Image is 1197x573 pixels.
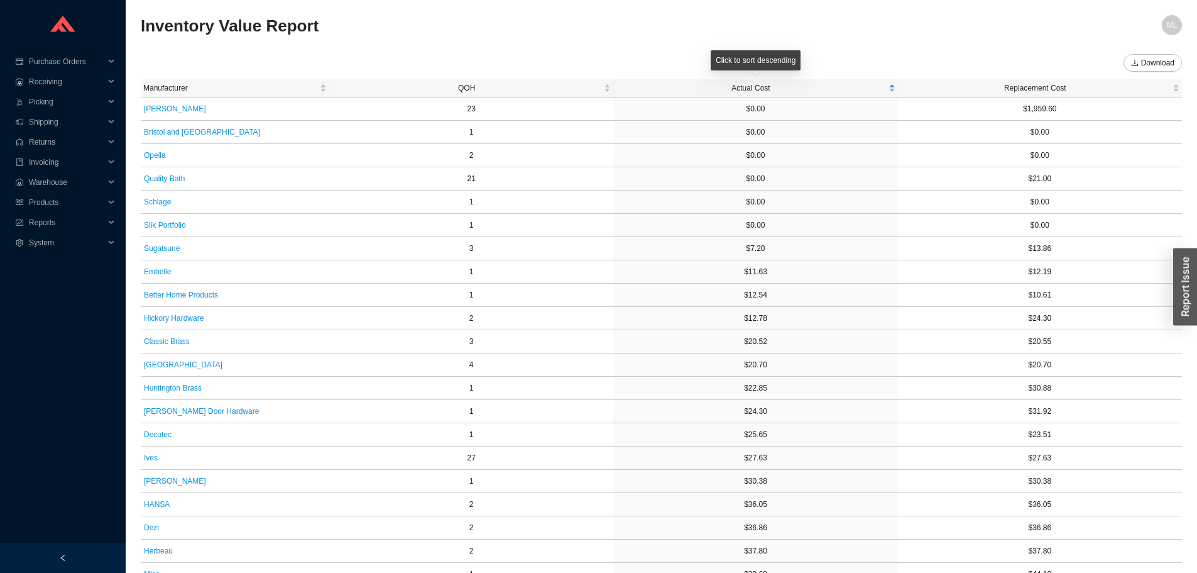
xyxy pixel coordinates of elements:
[898,540,1182,563] td: $37.80
[29,233,104,253] span: System
[616,82,885,94] span: Actual Cost
[144,521,159,534] span: Dezi
[143,403,260,420] button: [PERSON_NAME] Door Hardware
[143,496,170,513] button: HANSA
[613,214,897,237] td: $0.00
[29,52,104,72] span: Purchase Orders
[329,423,613,447] td: 1
[613,307,897,330] td: $12.78
[59,554,67,562] span: left
[613,493,897,516] td: $36.05
[613,237,897,260] td: $7.20
[329,121,613,144] td: 1
[613,400,897,423] td: $24.30
[711,50,801,70] div: Click to sort descending
[29,192,104,213] span: Products
[143,123,261,141] button: Bristol and [GEOGRAPHIC_DATA]
[144,452,158,464] span: Ives
[15,138,24,146] span: customer-service
[144,405,259,418] span: [PERSON_NAME] Door Hardware
[898,447,1182,470] td: $27.63
[143,193,172,211] button: Schlage
[329,493,613,516] td: 2
[898,400,1182,423] td: $31.92
[329,540,613,563] td: 2
[898,330,1182,353] td: $20.55
[613,516,897,540] td: $36.86
[329,97,613,121] td: 23
[1141,57,1174,69] span: Download
[144,545,173,557] span: Herbeau
[143,286,219,304] button: Better Home Products
[898,97,1182,121] td: $1,959.60
[613,470,897,493] td: $30.38
[898,121,1182,144] td: $0.00
[613,167,897,191] td: $0.00
[1167,15,1178,35] span: ML
[613,540,897,563] td: $37.80
[15,219,24,226] span: fund
[329,330,613,353] td: 3
[329,260,613,284] td: 1
[332,82,601,94] span: QOH
[1131,59,1139,68] span: download
[613,284,897,307] td: $12.54
[141,79,329,97] th: Manufacturer sortable
[143,379,202,397] button: Huntington Brass
[329,191,613,214] td: 1
[613,97,897,121] td: $0.00
[15,199,24,206] span: read
[29,72,104,92] span: Receiving
[144,382,202,394] span: Huntington Brass
[144,289,218,301] span: Better Home Products
[1123,54,1182,72] button: downloadDownload
[143,519,160,537] button: Dezi
[144,219,186,231] span: Slik Portfolio
[898,307,1182,330] td: $24.30
[898,167,1182,191] td: $21.00
[29,112,104,132] span: Shipping
[143,170,185,187] button: Quality Bath
[613,377,897,400] td: $22.85
[613,447,897,470] td: $27.63
[29,213,104,233] span: Reports
[613,330,897,353] td: $20.52
[329,167,613,191] td: 21
[15,159,24,166] span: book
[143,100,207,118] button: [PERSON_NAME]
[613,260,897,284] td: $11.63
[144,428,172,441] span: Decotec
[143,263,172,281] button: Embelle
[898,353,1182,377] td: $20.70
[144,359,222,371] span: [GEOGRAPHIC_DATA]
[144,335,190,348] span: Classic Brass
[29,132,104,152] span: Returns
[329,353,613,377] td: 4
[898,470,1182,493] td: $30.38
[29,172,104,192] span: Warehouse
[613,423,897,447] td: $25.65
[898,260,1182,284] td: $12.19
[143,542,173,560] button: Herbeau
[898,516,1182,540] td: $36.86
[15,58,24,65] span: credit-card
[29,92,104,112] span: Picking
[898,377,1182,400] td: $30.88
[143,240,180,257] button: Sugatsune
[143,449,158,467] button: Ives
[144,312,204,325] span: Hickory Hardware
[898,191,1182,214] td: $0.00
[898,423,1182,447] td: $23.51
[143,309,204,327] button: Hickory Hardware
[613,191,897,214] td: $0.00
[143,147,167,164] button: Opella
[329,470,613,493] td: 1
[613,353,897,377] td: $20.70
[898,284,1182,307] td: $10.61
[898,144,1182,167] td: $0.00
[329,79,613,97] th: QOH sortable
[144,196,171,208] span: Schlage
[898,214,1182,237] td: $0.00
[898,237,1182,260] td: $13.86
[143,333,190,350] button: Classic Brass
